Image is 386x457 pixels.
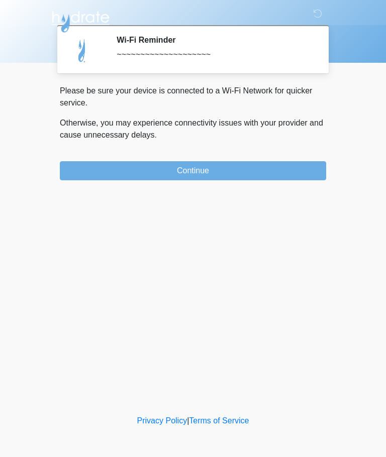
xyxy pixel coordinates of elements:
p: Otherwise, you may experience connectivity issues with your provider and cause unnecessary delays [60,117,326,141]
p: Please be sure your device is connected to a Wi-Fi Network for quicker service. [60,85,326,109]
a: | [187,416,189,425]
img: Agent Avatar [67,35,98,65]
a: Terms of Service [189,416,249,425]
button: Continue [60,161,326,180]
a: Privacy Policy [137,416,187,425]
div: ~~~~~~~~~~~~~~~~~~~~ [117,49,311,61]
img: Hydrate IV Bar - Arcadia Logo [50,8,111,33]
span: . [155,131,157,139]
